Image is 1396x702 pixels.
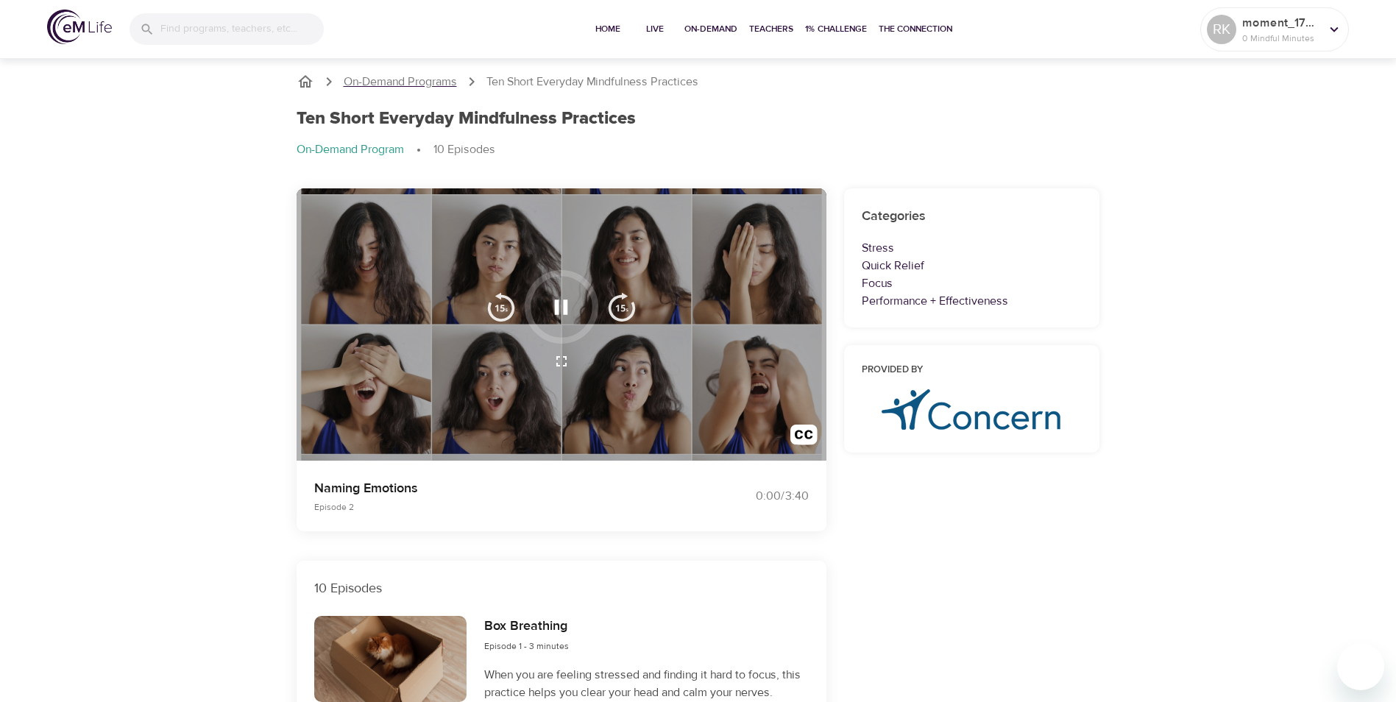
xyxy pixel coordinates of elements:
[862,363,1083,378] h6: Provided by
[314,500,681,514] p: Episode 2
[484,616,569,637] h6: Box Breathing
[684,21,737,37] span: On-Demand
[297,141,1100,159] nav: breadcrumb
[297,73,1100,91] nav: breadcrumb
[484,666,808,701] p: When you are feeling stressed and finding it hard to focus, this practice helps you clear your he...
[160,13,324,45] input: Find programs, teachers, etc...
[484,640,569,652] span: Episode 1 - 3 minutes
[1242,32,1320,45] p: 0 Mindful Minutes
[297,108,636,130] h1: Ten Short Everyday Mindfulness Practices
[47,10,112,44] img: logo
[1207,15,1236,44] div: RK
[749,21,793,37] span: Teachers
[433,141,495,158] p: 10 Episodes
[805,21,867,37] span: 1% Challenge
[862,274,1083,292] p: Focus
[590,21,626,37] span: Home
[862,239,1083,257] p: Stress
[862,292,1083,310] p: Performance + Effectiveness
[344,74,457,91] a: On-Demand Programs
[882,389,1061,430] img: concern-logo%20%281%29.png
[790,425,818,452] img: open_caption.svg
[862,257,1083,274] p: Quick Relief
[314,578,809,598] p: 10 Episodes
[314,478,681,498] p: Naming Emotions
[637,21,673,37] span: Live
[1337,643,1384,690] iframe: Button to launch messaging window
[879,21,952,37] span: The Connection
[862,206,1083,227] h6: Categories
[698,488,809,505] div: 0:00 / 3:40
[297,141,404,158] p: On-Demand Program
[607,292,637,322] img: 15s_next.svg
[486,292,516,322] img: 15s_prev.svg
[486,74,698,91] p: Ten Short Everyday Mindfulness Practices
[782,416,826,461] button: Transcript/Closed Captions (c)
[1242,14,1320,32] p: moment_1756487665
